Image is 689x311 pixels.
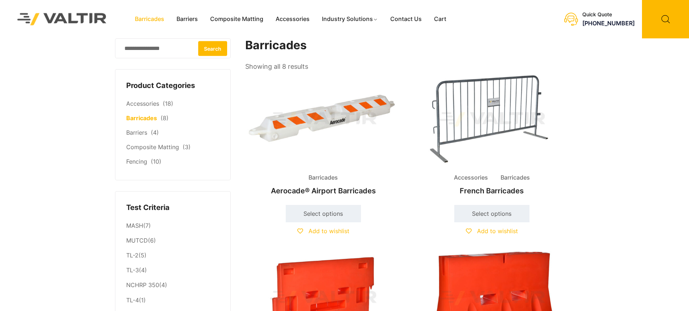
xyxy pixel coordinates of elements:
a: Barriers [126,129,147,136]
h1: Barricades [245,38,571,52]
li: (7) [126,218,220,233]
a: TL-2 [126,252,139,259]
span: (3) [183,143,191,151]
a: MASH [126,222,143,229]
span: Barricades [303,172,343,183]
a: TL-4 [126,297,139,304]
a: NCHRP 350 [126,281,159,289]
a: Fencing [126,158,147,165]
span: Add to wishlist [477,227,518,235]
button: Search [198,41,227,56]
a: Add to wishlist [466,227,518,235]
a: Barriers [170,14,204,25]
li: (4) [126,263,220,278]
h4: Product Categories [126,80,220,91]
span: (10) [151,158,161,165]
a: TL-3 [126,266,139,274]
li: (4) [126,278,220,293]
a: Contact Us [384,14,428,25]
span: Accessories [448,172,493,183]
a: [PHONE_NUMBER] [582,20,635,27]
a: Select options for “French Barricades” [454,205,529,222]
h4: Test Criteria [126,202,220,213]
a: Accessories BarricadesFrench Barricades [414,72,570,199]
span: (4) [151,129,159,136]
a: BarricadesAerocade® Airport Barricades [245,72,401,199]
a: Composite Matting [204,14,269,25]
li: (1) [126,293,220,308]
li: (5) [126,248,220,263]
h2: French Barricades [414,183,570,199]
li: (6) [126,234,220,248]
a: Barricades [129,14,170,25]
a: Composite Matting [126,143,179,151]
a: Industry Solutions [316,14,384,25]
a: Add to wishlist [297,227,349,235]
p: Showing all 8 results [245,60,308,73]
img: Valtir Rentals [8,4,116,34]
span: Barricades [495,172,535,183]
a: Select options for “Aerocade® Airport Barricades” [286,205,361,222]
h2: Aerocade® Airport Barricades [245,183,401,199]
span: Add to wishlist [309,227,349,235]
span: (8) [161,114,169,122]
div: Quick Quote [582,12,635,18]
a: Cart [428,14,452,25]
a: MUTCD [126,237,148,244]
a: Barricades [126,114,157,122]
a: Accessories [126,100,159,107]
a: Accessories [269,14,316,25]
span: (18) [163,100,173,107]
